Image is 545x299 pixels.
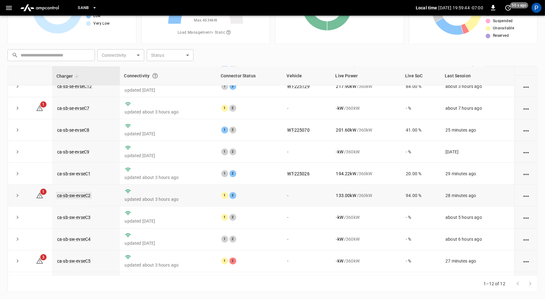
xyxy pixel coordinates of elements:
p: 1–12 of 12 [484,281,506,287]
p: 201.60 kW [336,127,356,133]
span: Load Management = Static [178,27,233,38]
td: - % [401,250,440,272]
span: Charger [56,72,81,80]
div: 2 [229,83,236,90]
a: ca-sb-se-evseC9 [57,149,89,154]
div: 2 [229,148,236,155]
span: 1 [40,189,47,195]
a: 1 [36,105,43,110]
div: 1 [221,192,228,199]
td: about 3 hours ago [440,75,514,97]
button: SanB [75,2,100,14]
a: ca-sb-sw-evseC1 [57,171,91,176]
p: updated [DATE] [125,152,211,159]
td: 29 minutes ago [440,163,514,185]
a: ca-sb-sw-evseC2 [56,192,92,199]
td: - [282,206,331,228]
td: 20.00 % [401,163,440,185]
div: / 360 kW [336,214,396,220]
div: 2 [229,258,236,264]
div: 1 [221,148,228,155]
td: - % [401,141,440,163]
div: action cell options [522,258,530,264]
div: / 360 kW [336,236,396,242]
div: action cell options [522,171,530,177]
p: updated [DATE] [125,131,211,137]
th: Live SoC [401,66,440,85]
a: WT-225026 [287,171,310,176]
p: - kW [336,149,343,155]
div: 2 [229,170,236,177]
th: Live Power [331,66,401,85]
a: WT-225129 [287,84,310,89]
div: 2 [229,192,236,199]
div: 1 [221,83,228,90]
div: / 360 kW [336,258,396,264]
button: expand row [13,234,22,244]
button: The system is using AmpEdge-configured limits for static load managment. Depending on your config... [223,27,233,38]
div: 1 [221,127,228,133]
div: action cell options [522,61,530,68]
span: Max. 4634 kW [194,17,217,24]
td: - [282,185,331,206]
span: 1 [40,101,47,108]
p: Local time [416,5,437,11]
td: 41.00 % [401,119,440,141]
td: 27 minutes ago [440,250,514,272]
td: 28 minutes ago [440,185,514,206]
button: expand row [13,191,22,200]
button: Connection between the charger and our software. [150,70,161,81]
span: Low [93,13,101,19]
a: 1 [36,193,43,198]
p: updated about 3 hours ago [125,174,211,181]
div: / 360 kW [336,171,396,177]
div: 1 [221,170,228,177]
div: 1 [221,105,228,112]
button: expand row [13,213,22,222]
td: - [282,141,331,163]
a: ca-sb-sw-evseC3 [57,215,91,220]
div: 1 [221,236,228,243]
span: Suspended [493,18,513,24]
div: action cell options [522,192,530,199]
td: - [282,272,331,294]
p: - kW [336,105,343,111]
span: 3 [40,254,47,260]
td: - [282,229,331,250]
td: - % [401,206,440,228]
td: about 6 hours ago [440,229,514,250]
div: action cell options [522,83,530,89]
a: WT-225070 [287,128,310,133]
a: 3 [36,258,43,263]
p: 217.90 kW [336,83,356,89]
div: action cell options [522,214,530,220]
p: 194.22 kW [336,171,356,177]
p: [DATE] 19:59:44 -07:00 [439,5,483,11]
p: updated [DATE] [125,218,211,224]
div: 2 [229,127,236,133]
td: about 7 hours ago [440,97,514,119]
div: / 360 kW [336,149,396,155]
button: expand row [13,256,22,266]
td: 25 minutes ago [440,119,514,141]
span: Unavailable [493,25,514,31]
a: ca-sb-sw-evseC5 [57,258,91,263]
td: [DATE] [440,141,514,163]
button: set refresh interval [503,3,513,13]
a: ca-sb-se-evseC8 [57,128,89,133]
p: - kW [336,214,343,220]
p: updated about 3 hours ago [125,262,211,268]
a: ca-sb-se-evseC12 [57,84,92,89]
p: 133.00 kW [336,192,356,199]
button: expand row [13,169,22,178]
div: 2 [229,214,236,221]
span: Very Low [93,21,110,27]
div: action cell options [522,127,530,133]
div: / 360 kW [336,192,396,199]
div: 1 [221,258,228,264]
p: updated about 3 hours ago [125,196,211,202]
a: ca-sb-se-evseC7 [57,106,89,111]
button: expand row [13,82,22,91]
a: ca-sb-sw-evseC4 [57,237,91,242]
div: action cell options [522,236,530,242]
